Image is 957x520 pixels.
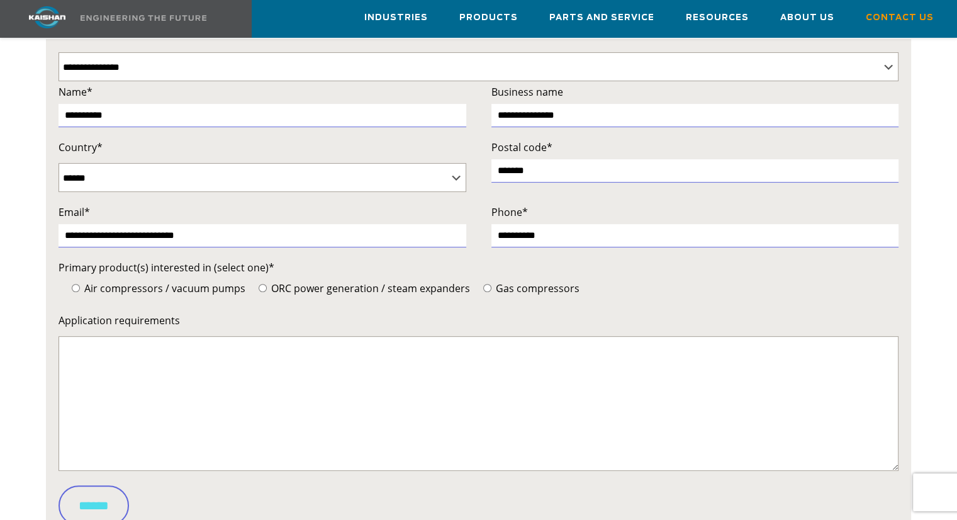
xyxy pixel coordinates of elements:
a: Resources [686,1,749,35]
span: Air compressors / vacuum pumps [82,281,245,295]
label: Name* [59,83,466,101]
label: Phone* [491,203,899,221]
a: Products [459,1,518,35]
span: Resources [686,11,749,25]
a: Parts and Service [549,1,654,35]
a: Contact Us [866,1,934,35]
a: Industries [364,1,428,35]
span: Industries [364,11,428,25]
label: Business name [491,83,899,101]
label: Application requirements [59,312,898,329]
label: Email* [59,203,466,221]
span: Gas compressors [493,281,579,295]
label: Country* [59,138,466,156]
input: Air compressors / vacuum pumps [72,284,80,292]
span: Contact Us [866,11,934,25]
span: Parts and Service [549,11,654,25]
img: Engineering the future [81,15,206,21]
span: Products [459,11,518,25]
label: Postal code* [491,138,899,156]
input: Gas compressors [483,284,491,292]
span: About Us [780,11,834,25]
a: About Us [780,1,834,35]
span: ORC power generation / steam expanders [269,281,470,295]
input: ORC power generation / steam expanders [259,284,267,292]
